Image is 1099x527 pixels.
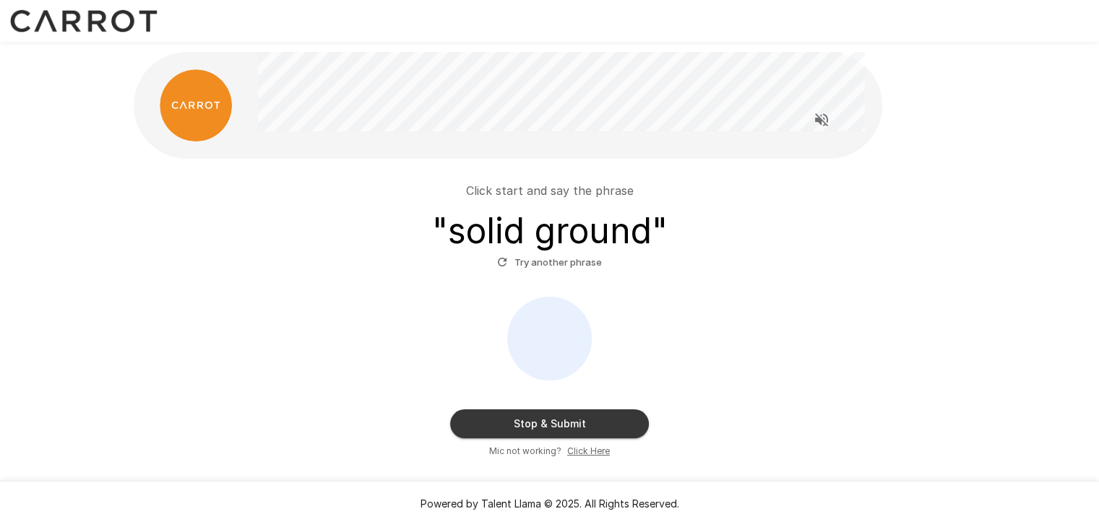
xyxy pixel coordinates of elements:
[489,444,561,458] span: Mic not working?
[466,182,634,199] p: Click start and say the phrase
[17,497,1082,511] p: Powered by Talent Llama © 2025. All Rights Reserved.
[160,69,232,141] img: carrot_logo.png
[494,251,605,274] button: Try another phrase
[450,409,649,438] button: Stop & Submit
[807,105,836,134] button: Read questions aloud
[432,211,668,251] h3: " solid ground "
[567,445,610,456] u: Click Here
